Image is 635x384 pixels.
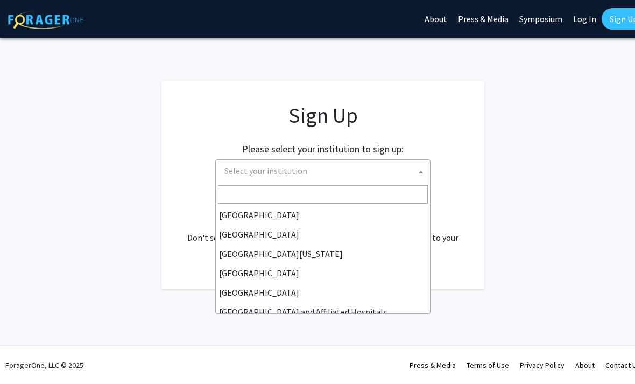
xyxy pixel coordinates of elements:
[520,360,565,370] a: Privacy Policy
[183,102,463,128] h1: Sign Up
[220,160,430,182] span: Select your institution
[216,283,430,302] li: [GEOGRAPHIC_DATA]
[183,205,463,257] div: Already have an account? . Don't see your institution? about bringing ForagerOne to your institut...
[216,225,430,244] li: [GEOGRAPHIC_DATA]
[575,360,595,370] a: About
[216,263,430,283] li: [GEOGRAPHIC_DATA]
[216,302,430,322] li: [GEOGRAPHIC_DATA] and Affiliated Hospitals
[216,244,430,263] li: [GEOGRAPHIC_DATA][US_STATE]
[242,143,404,155] h2: Please select your institution to sign up:
[8,10,83,29] img: ForagerOne Logo
[5,346,83,384] div: ForagerOne, LLC © 2025
[216,205,430,225] li: [GEOGRAPHIC_DATA]
[218,185,428,204] input: Search
[215,159,431,184] span: Select your institution
[467,360,509,370] a: Terms of Use
[410,360,456,370] a: Press & Media
[224,165,307,176] span: Select your institution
